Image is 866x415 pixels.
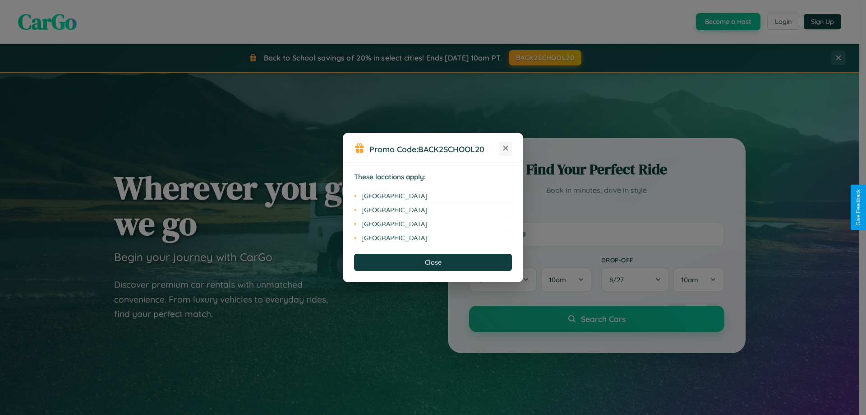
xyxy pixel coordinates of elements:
b: BACK2SCHOOL20 [418,144,484,154]
strong: These locations apply: [354,173,426,181]
li: [GEOGRAPHIC_DATA] [354,189,512,203]
li: [GEOGRAPHIC_DATA] [354,231,512,245]
h3: Promo Code: [369,144,499,154]
li: [GEOGRAPHIC_DATA] [354,217,512,231]
div: Give Feedback [855,189,861,226]
li: [GEOGRAPHIC_DATA] [354,203,512,217]
button: Close [354,254,512,271]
